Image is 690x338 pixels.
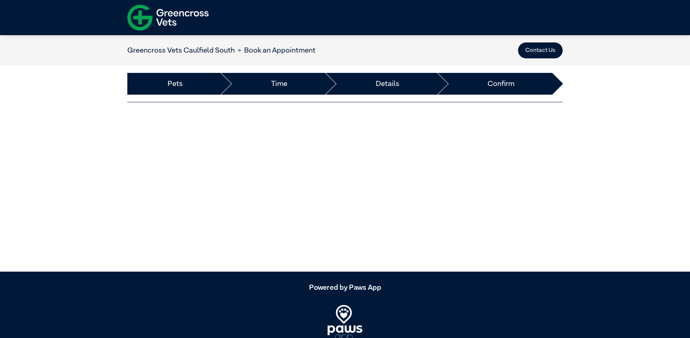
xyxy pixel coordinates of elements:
[127,47,235,54] a: Greencross Vets Caulfield South
[376,78,399,89] a: Details
[127,2,209,33] img: f-logo
[271,78,287,89] a: Time
[235,45,316,56] li: Book an Appointment
[168,78,183,89] a: Pets
[127,45,316,56] nav: breadcrumb
[127,283,563,292] h5: Powered by Paws App
[518,42,563,58] button: Contact Us
[488,78,514,89] a: Confirm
